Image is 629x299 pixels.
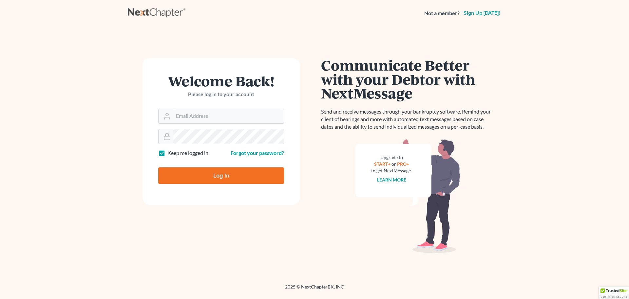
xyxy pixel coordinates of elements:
[167,149,208,157] label: Keep me logged in
[599,287,629,299] div: TrustedSite Certified
[397,161,409,167] a: PRO+
[377,177,406,182] a: Learn more
[462,11,501,16] a: Sign up [DATE]!
[128,284,501,295] div: 2025 © NextChapterBK, INC
[371,167,412,174] div: to get NextMessage.
[424,10,460,17] strong: Not a member?
[158,91,284,98] p: Please log in to your account
[321,58,495,100] h1: Communicate Better with your Debtor with NextMessage
[321,108,495,131] p: Send and receive messages through your bankruptcy software. Remind your client of hearings and mo...
[158,167,284,184] input: Log In
[374,161,391,167] a: START+
[371,154,412,161] div: Upgrade to
[173,109,284,123] input: Email Address
[391,161,396,167] span: or
[231,150,284,156] a: Forgot your password?
[355,139,460,253] img: nextmessage_bg-59042aed3d76b12b5cd301f8e5b87938c9018125f34e5fa2b7a6b67550977c72.svg
[158,74,284,88] h1: Welcome Back!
